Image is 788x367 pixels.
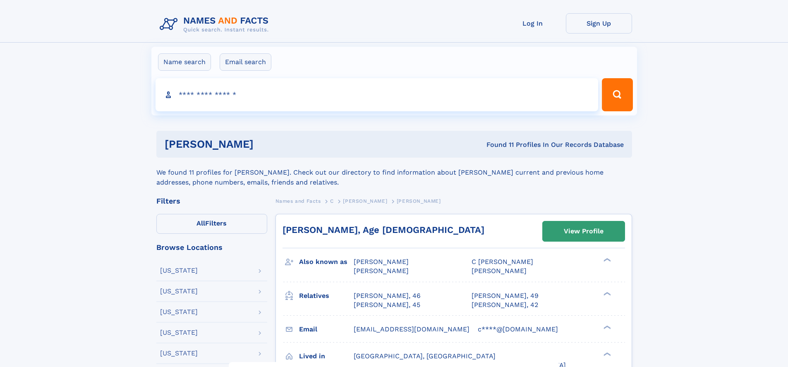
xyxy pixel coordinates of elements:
[158,53,211,71] label: Name search
[330,196,334,206] a: C
[160,288,198,295] div: [US_STATE]
[220,53,271,71] label: Email search
[543,221,625,241] a: View Profile
[397,198,441,204] span: [PERSON_NAME]
[299,322,354,336] h3: Email
[299,349,354,363] h3: Lived in
[160,309,198,315] div: [US_STATE]
[601,351,611,357] div: ❯
[472,291,539,300] a: [PERSON_NAME], 49
[160,267,198,274] div: [US_STATE]
[370,140,624,149] div: Found 11 Profiles In Our Records Database
[330,198,334,204] span: C
[160,350,198,357] div: [US_STATE]
[156,158,632,187] div: We found 11 profiles for [PERSON_NAME]. Check out our directory to find information about [PERSON...
[156,13,275,36] img: Logo Names and Facts
[354,352,496,360] span: [GEOGRAPHIC_DATA], [GEOGRAPHIC_DATA]
[472,267,527,275] span: [PERSON_NAME]
[275,196,321,206] a: Names and Facts
[156,197,267,205] div: Filters
[343,198,387,204] span: [PERSON_NAME]
[343,196,387,206] a: [PERSON_NAME]
[196,219,205,227] span: All
[602,78,632,111] button: Search Button
[165,139,370,149] h1: [PERSON_NAME]
[472,258,533,266] span: C [PERSON_NAME]
[354,325,469,333] span: [EMAIL_ADDRESS][DOMAIN_NAME]
[354,267,409,275] span: [PERSON_NAME]
[299,255,354,269] h3: Also known as
[601,324,611,330] div: ❯
[354,291,421,300] a: [PERSON_NAME], 46
[299,289,354,303] h3: Relatives
[156,214,267,234] label: Filters
[601,291,611,296] div: ❯
[564,222,604,241] div: View Profile
[156,244,267,251] div: Browse Locations
[160,329,198,336] div: [US_STATE]
[354,300,420,309] a: [PERSON_NAME], 45
[601,257,611,263] div: ❯
[500,13,566,34] a: Log In
[354,258,409,266] span: [PERSON_NAME]
[156,78,599,111] input: search input
[566,13,632,34] a: Sign Up
[472,300,538,309] a: [PERSON_NAME], 42
[283,225,484,235] a: [PERSON_NAME], Age [DEMOGRAPHIC_DATA]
